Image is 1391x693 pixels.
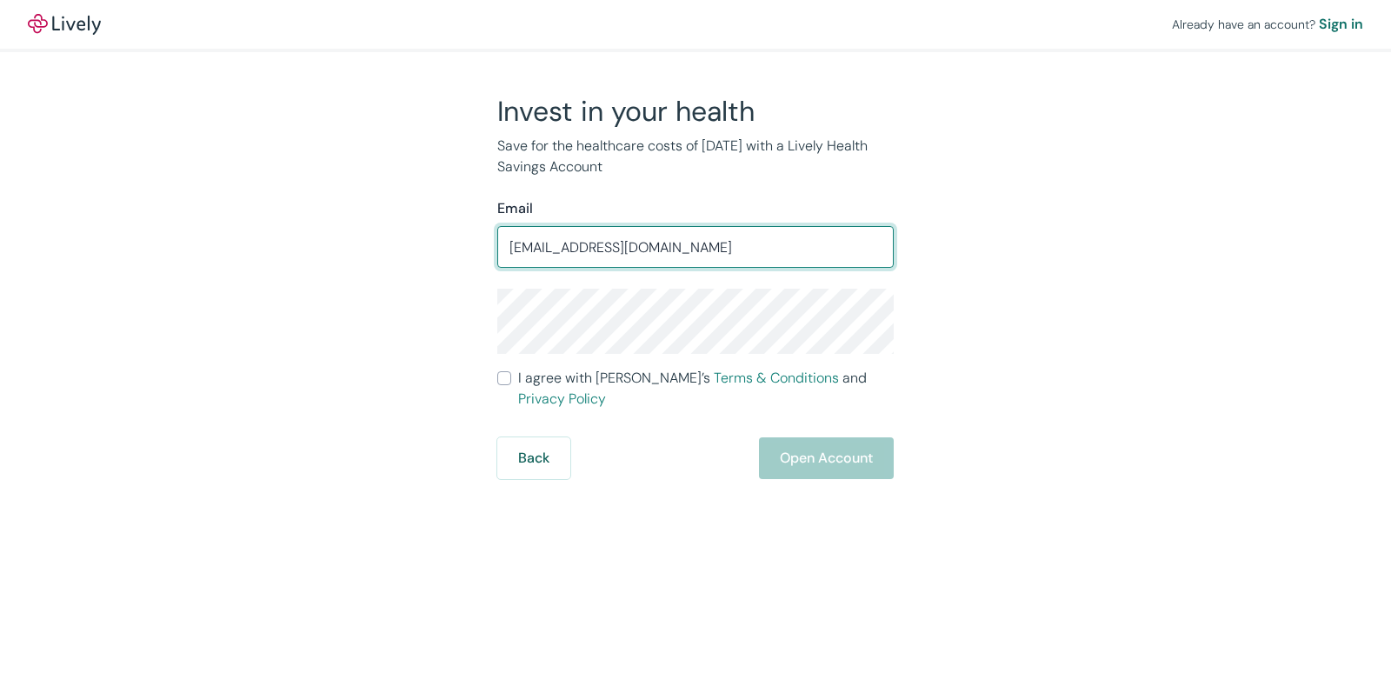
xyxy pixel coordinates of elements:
[518,390,606,408] a: Privacy Policy
[497,136,894,177] p: Save for the healthcare costs of [DATE] with a Lively Health Savings Account
[28,14,101,35] a: LivelyLively
[497,94,894,129] h2: Invest in your health
[497,437,570,479] button: Back
[497,198,533,219] label: Email
[518,368,894,410] span: I agree with [PERSON_NAME]’s and
[1319,14,1363,35] a: Sign in
[1172,14,1363,35] div: Already have an account?
[714,369,839,387] a: Terms & Conditions
[28,14,101,35] img: Lively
